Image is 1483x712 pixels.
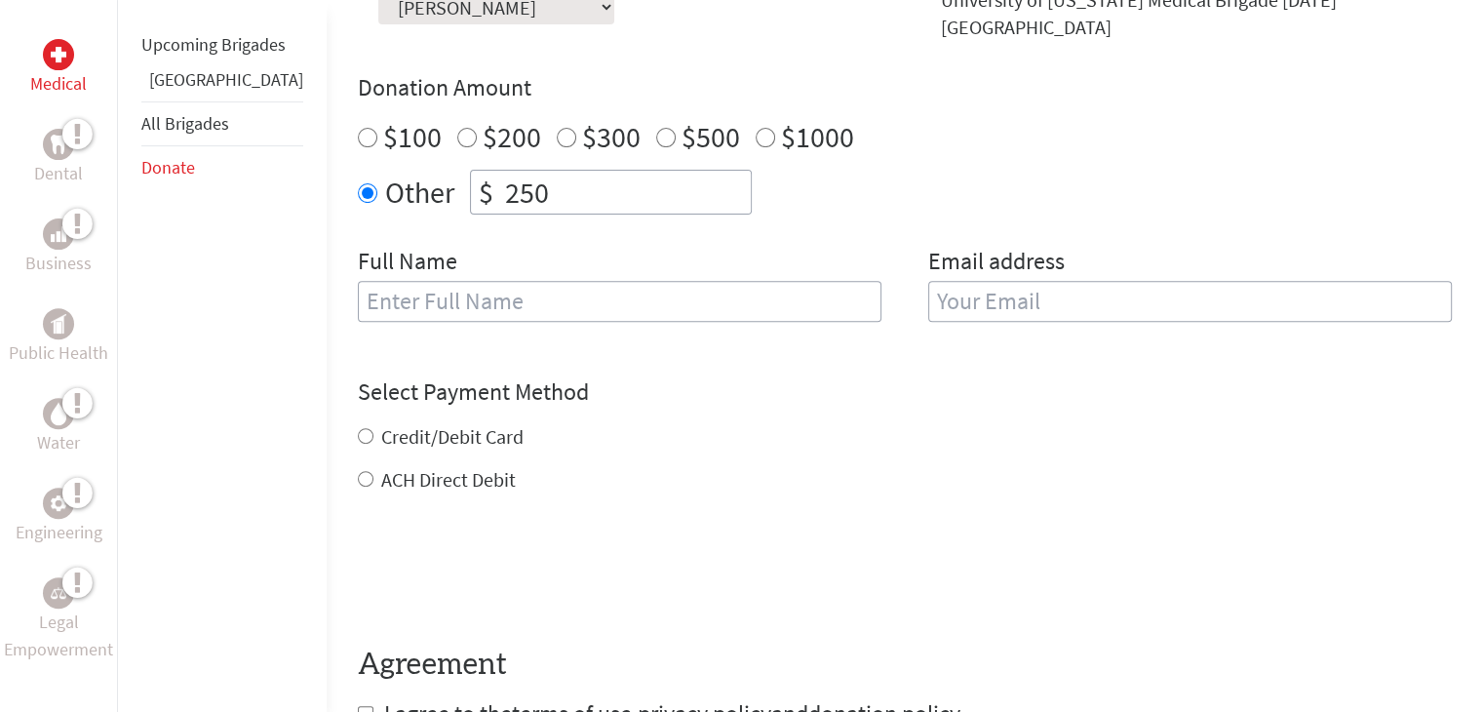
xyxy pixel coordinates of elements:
[43,218,74,250] div: Business
[781,118,854,155] label: $1000
[385,170,454,215] label: Other
[30,39,87,98] a: MedicalMedical
[43,308,74,339] div: Public Health
[25,218,92,277] a: BusinessBusiness
[51,587,66,599] img: Legal Empowerment
[928,281,1452,322] input: Your Email
[358,72,1452,103] h4: Donation Amount
[141,146,303,189] li: Donate
[34,129,83,187] a: DentalDental
[383,118,442,155] label: $100
[149,68,303,91] a: [GEOGRAPHIC_DATA]
[141,33,286,56] a: Upcoming Brigades
[471,171,501,214] div: $
[4,577,113,663] a: Legal EmpowermentLegal Empowerment
[51,135,66,153] img: Dental
[51,47,66,62] img: Medical
[34,160,83,187] p: Dental
[43,398,74,429] div: Water
[928,246,1065,281] label: Email address
[381,424,524,449] label: Credit/Debit Card
[25,250,92,277] p: Business
[381,467,516,492] label: ACH Direct Debit
[483,118,541,155] label: $200
[51,226,66,242] img: Business
[9,339,108,367] p: Public Health
[43,577,74,609] div: Legal Empowerment
[682,118,740,155] label: $500
[9,308,108,367] a: Public HealthPublic Health
[51,402,66,424] img: Water
[51,495,66,511] img: Engineering
[51,314,66,334] img: Public Health
[30,70,87,98] p: Medical
[358,376,1452,408] h4: Select Payment Method
[43,488,74,519] div: Engineering
[501,171,751,214] input: Enter Amount
[141,66,303,101] li: Guatemala
[16,519,102,546] p: Engineering
[358,246,457,281] label: Full Name
[37,429,80,456] p: Water
[582,118,641,155] label: $300
[43,39,74,70] div: Medical
[141,156,195,178] a: Donate
[358,648,1452,683] h4: Agreement
[141,101,303,146] li: All Brigades
[16,488,102,546] a: EngineeringEngineering
[37,398,80,456] a: WaterWater
[43,129,74,160] div: Dental
[358,533,654,609] iframe: reCAPTCHA
[4,609,113,663] p: Legal Empowerment
[141,112,229,135] a: All Brigades
[358,281,881,322] input: Enter Full Name
[141,23,303,66] li: Upcoming Brigades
